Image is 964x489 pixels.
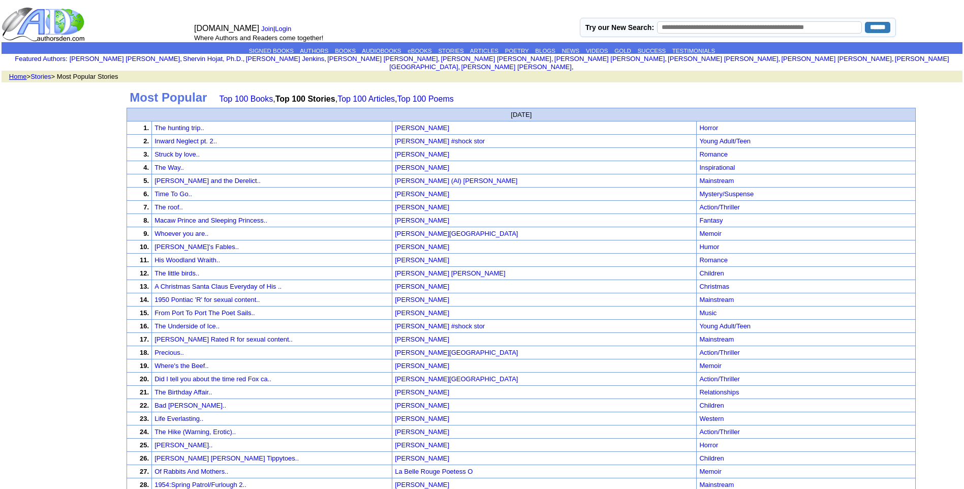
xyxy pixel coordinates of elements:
font: [PERSON_NAME] [395,481,449,488]
a: Children [699,269,724,277]
font: [PERSON_NAME] [395,441,449,449]
a: [PERSON_NAME] [PERSON_NAME] [70,55,180,63]
font: Where Authors and Readers come together! [194,34,323,42]
font: [PERSON_NAME] [395,335,449,343]
font: [PERSON_NAME] [395,402,449,409]
a: [PERSON_NAME] and the Derelict.. [154,177,261,185]
a: [PERSON_NAME] [395,480,449,488]
font: 3. [143,150,149,158]
a: Did I tell you about the time red Fox ca.. [154,375,271,383]
a: [PERSON_NAME] [PERSON_NAME] Tippytoes.. [154,454,299,462]
label: Try our New Search: [585,23,654,32]
a: Top 100 Poems [397,95,454,103]
font: [PERSON_NAME] [PERSON_NAME] [395,269,505,277]
a: ARTICLES [470,48,499,54]
a: Music [699,309,717,317]
a: [PERSON_NAME].. [154,441,212,449]
font: i [440,56,441,62]
font: [PERSON_NAME] [395,243,449,251]
a: [PERSON_NAME] [PERSON_NAME] [668,55,778,63]
font: [DOMAIN_NAME] [194,24,259,33]
a: [PERSON_NAME] #shock stor [395,321,485,330]
a: [PERSON_NAME] [395,427,449,436]
a: [PERSON_NAME] [395,387,449,396]
font: [PERSON_NAME] [395,150,449,158]
font: 11. [140,256,149,264]
a: [PERSON_NAME] [PERSON_NAME] [461,63,571,71]
font: i [326,56,327,62]
a: Top 100 Articles [337,95,395,103]
a: Precious.. [154,349,184,356]
a: The Underside of Ice.. [154,322,220,330]
a: Inward Neglect pt. 2.. [154,137,217,145]
font: [PERSON_NAME] #shock stor [395,322,485,330]
font: [PERSON_NAME] [395,415,449,422]
a: Login [275,25,291,33]
a: TESTIMONIALS [672,48,715,54]
font: i [780,56,781,62]
font: 26. [140,454,149,462]
a: [PERSON_NAME] Jenkins [246,55,325,63]
a: [PERSON_NAME] [395,361,449,370]
font: i [894,56,895,62]
a: Relationships [699,388,739,396]
font: 2. [143,137,149,145]
font: [PERSON_NAME] [395,190,449,198]
a: Shervin Hojat, Ph.D. [183,55,243,63]
font: [PERSON_NAME] [395,362,449,370]
a: [PERSON_NAME] [395,255,449,264]
font: i [244,56,245,62]
a: VIDEOS [586,48,608,54]
a: Romance [699,256,728,264]
a: Stories [30,73,51,80]
a: eBOOKS [408,48,431,54]
a: Where's the Beef.. [154,362,209,370]
a: A Christmas Santa Claus Everyday of His .. [154,283,282,290]
a: Life Everlasting.. [154,415,203,422]
font: 21. [140,388,149,396]
a: Romance [699,150,728,158]
font: 15. [140,309,149,317]
a: 1950 Pontiac 'R' for sexual content.. [154,296,260,303]
a: [PERSON_NAME][GEOGRAPHIC_DATA] [395,348,518,356]
font: 10. [140,243,149,251]
a: Of Rabbits And Mothers.. [154,468,228,475]
a: Memoir [699,362,721,370]
a: His Woodland Wraith.. [154,256,220,264]
font: [PERSON_NAME] [395,256,449,264]
font: [PERSON_NAME] [395,296,449,303]
a: Fantasy [699,217,723,224]
a: Children [699,454,724,462]
font: , , , [219,95,460,103]
a: [PERSON_NAME] [PERSON_NAME] [781,55,891,63]
a: Featured Authors [15,55,66,63]
font: [PERSON_NAME][GEOGRAPHIC_DATA] [395,230,518,237]
a: Bad [PERSON_NAME].. [154,402,226,409]
font: i [574,65,575,70]
a: Join [261,25,273,33]
a: 1954:Spring Patrol/Furlough 2.. [154,481,246,488]
a: [PERSON_NAME] [395,163,449,171]
a: POETRY [505,48,529,54]
font: : [15,55,67,63]
font: 13. [140,283,149,290]
a: [PERSON_NAME] [395,216,449,224]
font: 16. [140,322,149,330]
a: Whoever you are.. [154,230,208,237]
a: Action/Thriller [699,428,739,436]
font: 17. [140,335,149,343]
a: Inspirational [699,164,735,171]
a: NEWS [562,48,580,54]
font: 24. [140,428,149,436]
a: [PERSON_NAME] [PERSON_NAME] [554,55,665,63]
font: 9. [143,230,149,237]
a: AUDIOBOOKS [362,48,401,54]
a: [PERSON_NAME] [395,149,449,158]
a: [PERSON_NAME] [PERSON_NAME] [395,268,505,277]
font: [PERSON_NAME] [395,454,449,462]
a: AUTHORS [300,48,328,54]
a: From Port To Port The Poet Sails.. [154,309,255,317]
a: Home [9,73,27,80]
a: [PERSON_NAME] [395,123,449,132]
a: Time To Go.. [154,190,192,198]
